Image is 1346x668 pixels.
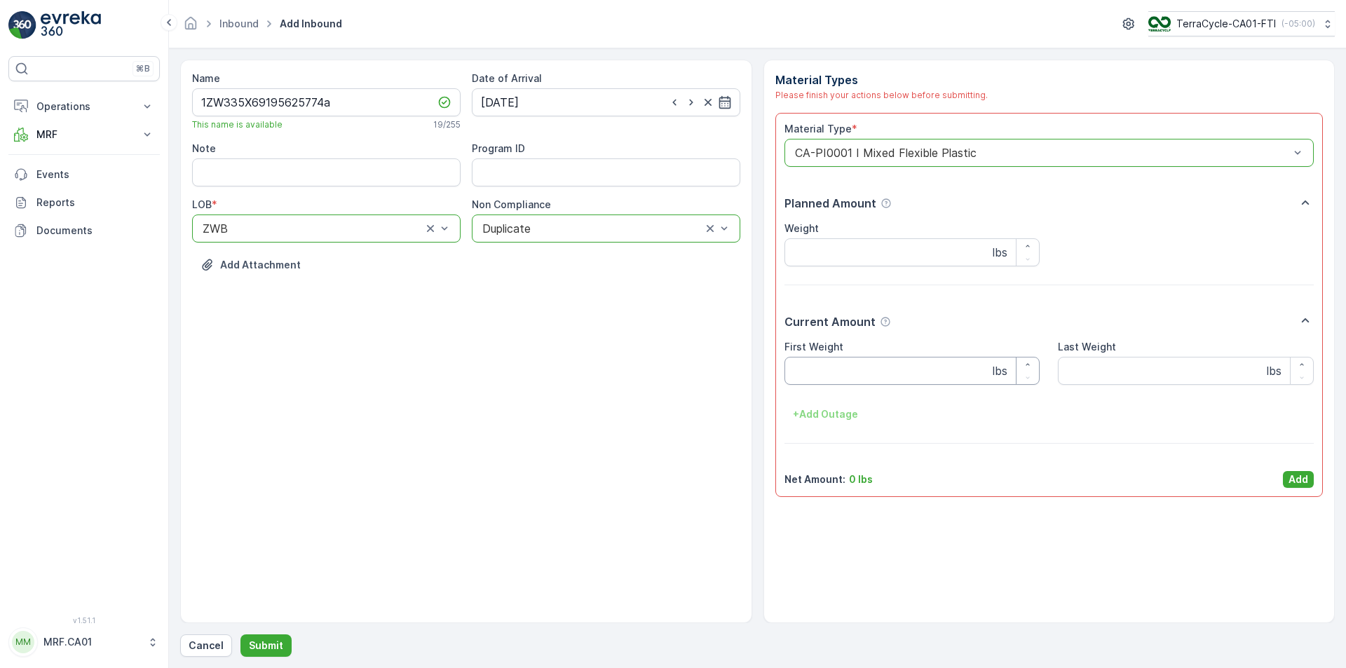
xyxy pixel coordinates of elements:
[8,11,36,39] img: logo
[775,71,1324,88] p: Material Types
[8,93,160,121] button: Operations
[1176,17,1276,31] p: TerraCycle-CA01-FTI
[192,142,216,154] label: Note
[8,161,160,189] a: Events
[36,128,132,142] p: MRF
[784,472,845,486] p: Net Amount :
[881,198,892,209] div: Help Tooltip Icon
[993,362,1007,379] p: lbs
[180,634,232,657] button: Cancel
[472,88,740,116] input: dd/mm/yyyy
[784,123,852,135] label: Material Type
[12,631,34,653] div: MM
[240,634,292,657] button: Submit
[1282,18,1315,29] p: ( -05:00 )
[8,121,160,149] button: MRF
[192,72,220,84] label: Name
[1148,16,1171,32] img: TC_BVHiTW6.png
[784,403,866,425] button: +Add Outage
[784,222,819,234] label: Weight
[36,100,132,114] p: Operations
[192,254,309,276] button: Upload File
[192,119,283,130] span: This name is available
[433,119,461,130] p: 19 / 255
[1058,341,1116,353] label: Last Weight
[1289,472,1308,486] p: Add
[277,17,345,31] span: Add Inbound
[784,313,876,330] p: Current Amount
[220,258,301,272] p: Add Attachment
[192,198,212,210] label: LOB
[993,244,1007,261] p: lbs
[8,627,160,657] button: MMMRF.CA01
[183,21,198,33] a: Homepage
[1267,362,1282,379] p: lbs
[41,11,101,39] img: logo_light-DOdMpM7g.png
[219,18,259,29] a: Inbound
[793,407,858,421] p: + Add Outage
[784,341,843,353] label: First Weight
[472,198,551,210] label: Non Compliance
[43,635,140,649] p: MRF.CA01
[8,217,160,245] a: Documents
[880,316,891,327] div: Help Tooltip Icon
[36,196,154,210] p: Reports
[784,195,876,212] p: Planned Amount
[249,639,283,653] p: Submit
[8,189,160,217] a: Reports
[472,72,542,84] label: Date of Arrival
[849,472,873,486] p: 0 lbs
[189,639,224,653] p: Cancel
[8,616,160,625] span: v 1.51.1
[36,224,154,238] p: Documents
[775,88,1324,102] div: Please finish your actions below before submitting.
[1283,471,1314,488] button: Add
[136,63,150,74] p: ⌘B
[1148,11,1335,36] button: TerraCycle-CA01-FTI(-05:00)
[36,168,154,182] p: Events
[472,142,525,154] label: Program ID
